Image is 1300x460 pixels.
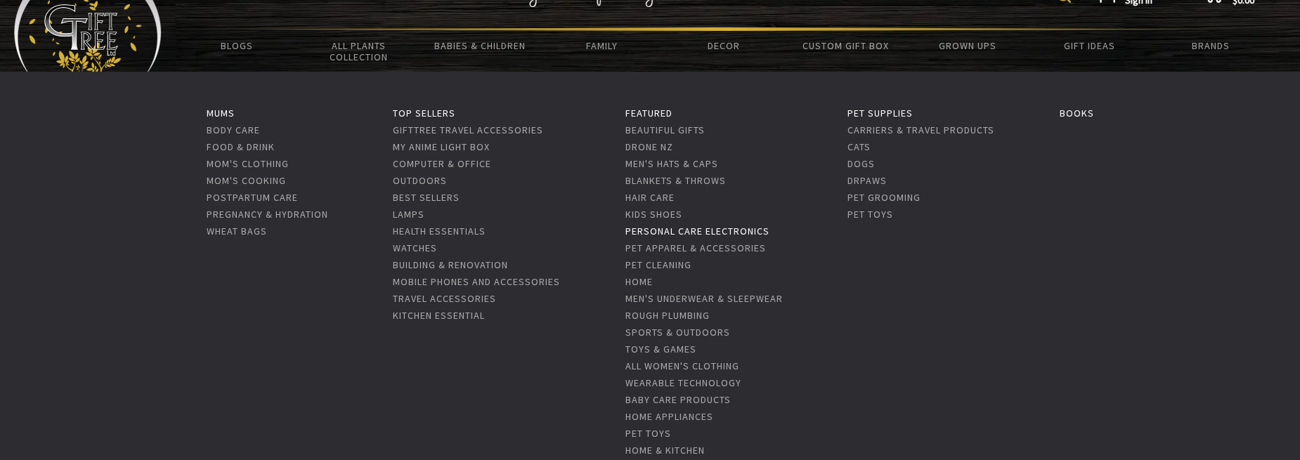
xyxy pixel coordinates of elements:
a: Men's Hats & Caps [625,157,718,170]
a: Computer & Office [393,157,491,170]
a: Pet Toys [847,208,893,221]
a: Postpartum Care [207,191,298,204]
a: Building & Renovation [393,258,508,271]
a: Pet Supplies [847,107,913,119]
a: Baby care Products [625,393,731,406]
a: Hair Care [625,191,675,204]
a: Decor [663,31,784,60]
a: Outdoors [393,174,447,187]
a: Watches [393,242,437,254]
a: My Anime Light Box [393,140,490,153]
a: Mom's Clothing [207,157,289,170]
a: Blankets & Throws [625,174,726,187]
a: Home [625,275,653,288]
a: Pet Apparel & Accessories [625,242,766,254]
a: Lamps [393,208,424,221]
a: Best Sellers [393,191,460,204]
a: Wearable Technology [625,376,741,389]
a: Mom's Cooking [207,174,286,187]
a: Kids Shoes [625,208,682,221]
a: All Women's Clothing [625,360,739,372]
a: Babies & Children [420,31,541,60]
a: Men's Underwear & Sleepwear [625,292,783,305]
a: DrPaws [847,174,887,187]
a: Grown Ups [906,31,1028,60]
a: Home & Kitchen [625,444,705,456]
a: Top Sellers [393,107,455,119]
a: Rough Plumbing [625,309,710,322]
a: Travel Accessories [393,292,496,305]
a: Family [541,31,663,60]
a: All Plants Collection [297,31,419,72]
a: Custom Gift Box [785,31,906,60]
a: Gift Ideas [1028,31,1150,60]
a: Sports & Outdoors [625,326,730,339]
a: BLOGS [176,31,297,60]
a: Carriers & Travel Products [847,124,994,136]
a: Kitchen Essential [393,309,485,322]
a: Health Essentials [393,225,486,237]
a: Wheat Bags [207,225,267,237]
a: Cats [847,140,871,153]
a: Beautiful Gifts [625,124,705,136]
a: GiftTree Travel accessories [393,124,543,136]
a: Featured [625,107,672,119]
a: Pet Toys [625,427,671,440]
a: Personal Care Electronics [625,225,769,237]
a: Food & Drink [207,140,275,153]
a: Dogs [847,157,875,170]
a: Pregnancy & Hydration [207,208,328,221]
a: Mums [207,107,235,119]
a: Toys & Games [625,343,696,355]
a: Pet Grooming [847,191,921,204]
a: Mobile Phones And Accessories [393,275,560,288]
a: Home Appliances [625,410,713,423]
a: Brands [1150,31,1272,60]
a: Body Care [207,124,260,136]
a: Books [1060,107,1094,119]
a: Drone NZ [625,140,673,153]
a: Pet Cleaning [625,258,691,271]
